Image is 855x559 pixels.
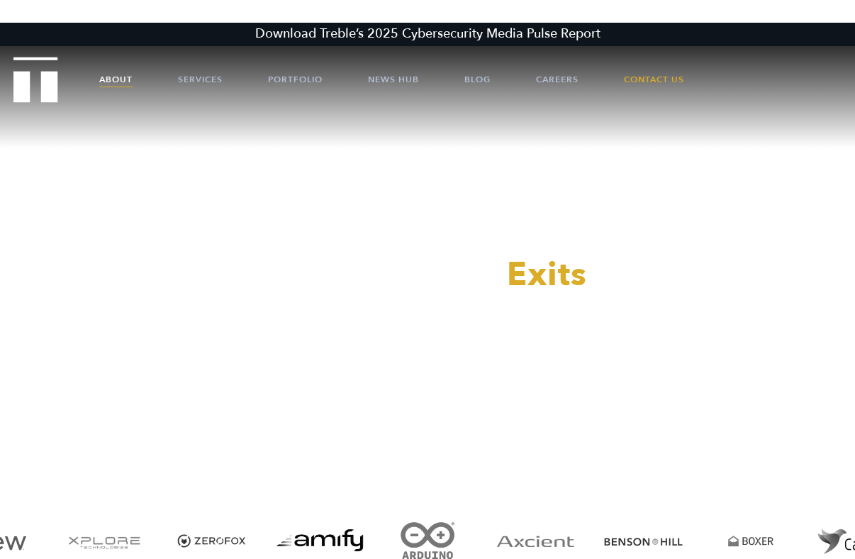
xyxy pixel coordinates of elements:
a: Careers [536,58,579,101]
a: News Hub [368,58,419,101]
a: Services [178,58,223,101]
span: Exits [507,253,587,297]
a: About [99,58,133,101]
a: Portfolio [268,58,323,101]
a: Blog [464,58,491,101]
a: Contact Us [624,58,684,101]
img: Treble logo [13,57,58,102]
